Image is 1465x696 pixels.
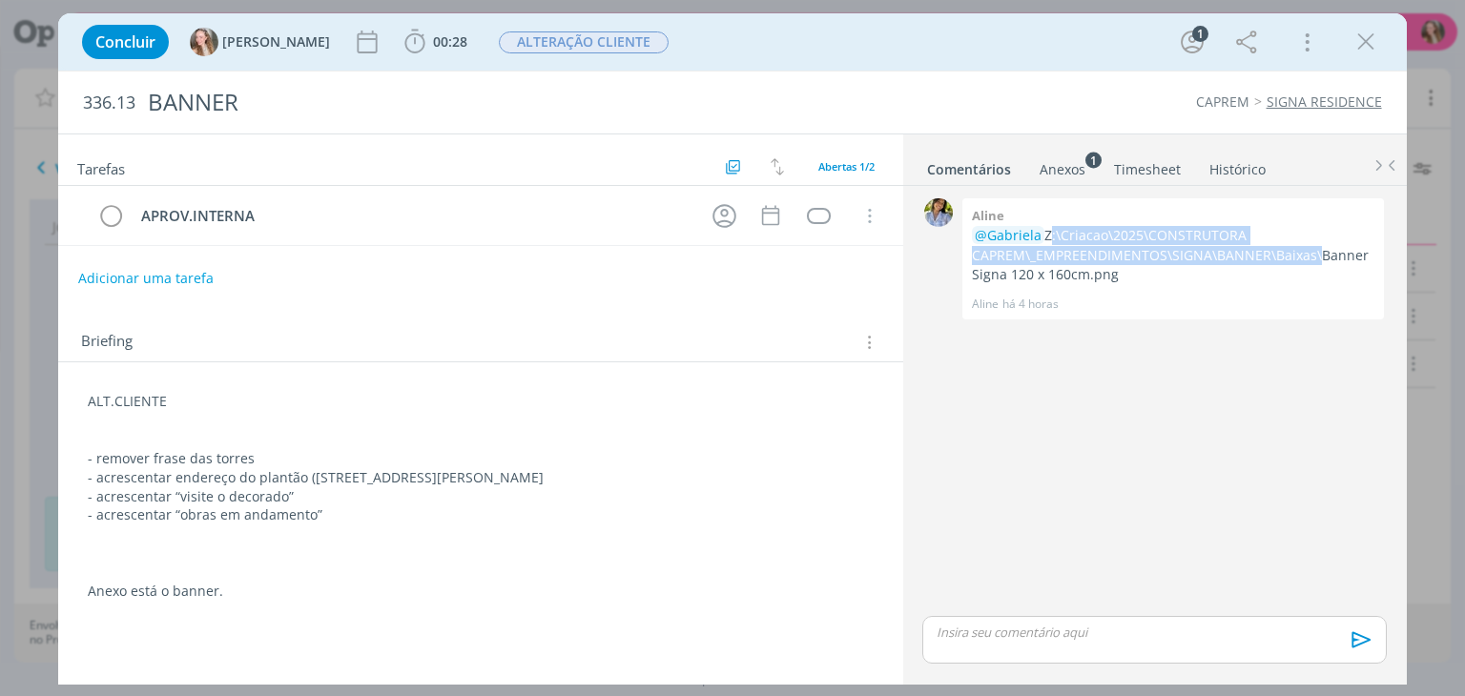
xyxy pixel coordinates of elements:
button: Adicionar uma tarefa [77,261,215,296]
div: dialog [58,13,1406,685]
div: Anexos [1040,160,1085,179]
img: arrow-down-up.svg [771,158,784,175]
span: 336.13 [83,92,135,113]
a: Timesheet [1113,152,1182,179]
p: - acrescentar “obras em andamento” [88,505,873,524]
p: Aline [972,296,999,313]
span: Briefing [81,330,133,355]
span: [PERSON_NAME] [222,35,330,49]
div: APROV.INTERNA [133,204,694,228]
div: 1 [1192,26,1208,42]
a: SIGNA RESIDENCE [1267,92,1382,111]
button: G[PERSON_NAME] [190,28,330,56]
sup: 1 [1085,152,1102,168]
img: G [190,28,218,56]
span: ALTERAÇÃO CLIENTE [499,31,669,53]
button: 1 [1177,27,1207,57]
span: 00:28 [433,32,467,51]
a: CAPREM [1196,92,1249,111]
p: - acrescentar endereço do plantão ([STREET_ADDRESS][PERSON_NAME] [88,468,873,487]
span: Tarefas [77,155,125,178]
button: 00:28 [400,27,472,57]
img: A [924,198,953,227]
b: Aline [972,207,1004,224]
button: Concluir [82,25,169,59]
p: Z:\Criacao\2025\CONSTRUTORA CAPREM\_EMPREENDIMENTOS\SIGNA\BANNER\Baixas\Banner Signa 120 x 160cm.png [972,226,1374,284]
p: Anexo está o banner. [88,582,873,601]
p: - acrescentar “visite o decorado” [88,487,873,506]
a: Comentários [926,152,1012,179]
p: ALT.CLIENTE [88,392,873,411]
span: Concluir [95,34,155,50]
p: - remover frase das torres [88,449,873,468]
button: ALTERAÇÃO CLIENTE [498,31,670,54]
a: Histórico [1208,152,1267,179]
div: BANNER [139,79,833,126]
span: Abertas 1/2 [818,159,875,174]
span: @Gabriela [975,226,1042,244]
span: há 4 horas [1002,296,1059,313]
